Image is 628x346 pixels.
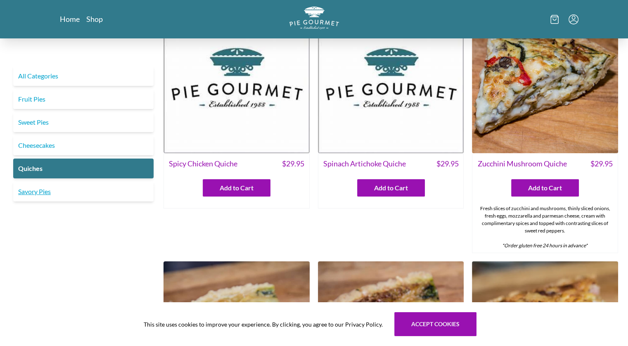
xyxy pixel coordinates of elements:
button: Accept cookies [394,312,476,336]
span: $ 29.95 [590,158,613,169]
a: Fruit Pies [13,89,154,109]
a: Savory Pies [13,182,154,201]
span: This site uses cookies to improve your experience. By clicking, you agree to our Privacy Policy. [144,320,383,329]
a: Shop [86,14,103,24]
a: All Categories [13,66,154,86]
img: Spinach Artichoke Quiche [318,7,464,153]
button: Menu [569,14,578,24]
img: logo [289,7,339,29]
img: Spicy Chicken Quiche [164,7,310,153]
img: Zucchini Mushroom Quiche [472,7,618,153]
button: Add to Cart [511,179,579,197]
span: Add to Cart [528,183,562,193]
a: Quiches [13,159,154,178]
button: Add to Cart [203,179,270,197]
button: Add to Cart [357,179,425,197]
span: Spinach Artichoke Quiche [323,158,406,169]
a: Cheesecakes [13,135,154,155]
a: Sweet Pies [13,112,154,132]
span: $ 29.95 [282,158,304,169]
a: Logo [289,7,339,32]
span: Zucchini Mushroom Quiche [477,158,566,169]
span: Add to Cart [220,183,254,193]
em: *Order gluten free 24 hours in advance* [502,242,588,249]
a: Home [60,14,80,24]
span: Spicy Chicken Quiche [169,158,237,169]
div: Fresh slices of zucchini and mushrooms, thinly sliced onions, fresh eggs, mozzarella and parmesan... [472,201,618,253]
span: $ 29.95 [436,158,458,169]
span: Add to Cart [374,183,408,193]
